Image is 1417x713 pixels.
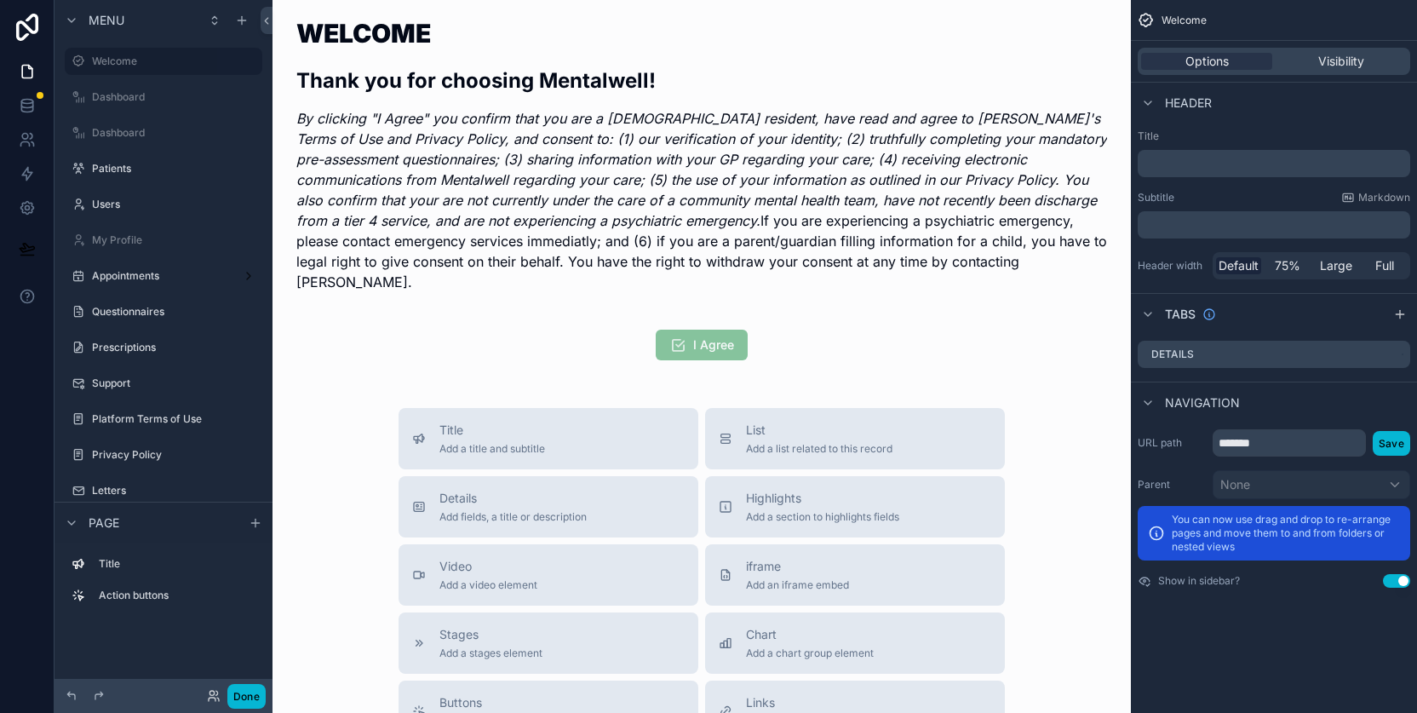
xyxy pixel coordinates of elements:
[1341,191,1410,204] a: Markdown
[746,647,874,660] span: Add a chart group element
[65,227,262,254] a: My Profile
[399,408,698,469] button: TitleAdd a title and subtitle
[92,484,259,497] label: Letters
[1219,257,1259,274] span: Default
[99,589,255,602] label: Action buttons
[92,412,259,426] label: Platform Terms of Use
[746,558,849,575] span: iframe
[92,233,259,247] label: My Profile
[705,612,1005,674] button: ChartAdd a chart group element
[227,684,266,709] button: Done
[439,442,545,456] span: Add a title and subtitle
[89,12,124,29] span: Menu
[92,448,259,462] label: Privacy Policy
[1318,53,1364,70] span: Visibility
[439,626,542,643] span: Stages
[65,405,262,433] a: Platform Terms of Use
[1172,513,1400,554] p: You can now use drag and drop to re-arrange pages and move them to and from folders or nested views
[65,191,262,218] a: Users
[89,515,119,532] span: Page
[399,612,698,674] button: StagesAdd a stages element
[399,544,698,606] button: VideoAdd a video element
[1220,476,1250,493] span: None
[1165,394,1240,411] span: Navigation
[92,377,259,390] label: Support
[92,305,259,319] label: Questionnaires
[1320,257,1352,274] span: Large
[54,543,272,626] div: scrollable content
[746,422,892,439] span: List
[92,55,252,68] label: Welcome
[1138,191,1174,204] label: Subtitle
[1158,574,1240,588] label: Show in sidebar?
[399,476,698,538] button: DetailsAdd fields, a title or description
[746,578,849,592] span: Add an iframe embed
[439,694,559,711] span: Buttons
[92,126,259,140] label: Dashboard
[1138,259,1206,273] label: Header width
[1151,348,1194,361] label: Details
[1165,306,1196,323] span: Tabs
[1375,257,1394,274] span: Full
[1358,191,1410,204] span: Markdown
[65,477,262,504] a: Letters
[439,422,545,439] span: Title
[65,83,262,111] a: Dashboard
[65,119,262,147] a: Dashboard
[92,162,259,175] label: Patients
[1213,470,1410,499] button: None
[65,441,262,469] a: Privacy Policy
[746,626,874,643] span: Chart
[705,544,1005,606] button: iframeAdd an iframe embed
[746,442,892,456] span: Add a list related to this record
[92,90,259,104] label: Dashboard
[92,269,235,283] label: Appointments
[1185,53,1229,70] span: Options
[1165,95,1212,112] span: Header
[99,557,255,571] label: Title
[65,262,262,290] a: Appointments
[439,578,537,592] span: Add a video element
[92,198,259,211] label: Users
[65,334,262,361] a: Prescriptions
[439,647,542,660] span: Add a stages element
[705,476,1005,538] button: HighlightsAdd a section to highlights fields
[65,48,262,75] a: Welcome
[1138,478,1206,492] label: Parent
[746,694,818,711] span: Links
[1138,129,1410,143] label: Title
[439,558,537,575] span: Video
[746,490,899,507] span: Highlights
[1275,257,1300,274] span: 75%
[705,408,1005,469] button: ListAdd a list related to this record
[1373,431,1410,456] button: Save
[1138,211,1410,239] div: scrollable content
[746,510,899,524] span: Add a section to highlights fields
[1138,150,1410,177] div: scrollable content
[1162,14,1207,27] span: Welcome
[439,510,587,524] span: Add fields, a title or description
[1138,436,1206,450] label: URL path
[65,298,262,325] a: Questionnaires
[92,341,259,354] label: Prescriptions
[439,490,587,507] span: Details
[65,155,262,182] a: Patients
